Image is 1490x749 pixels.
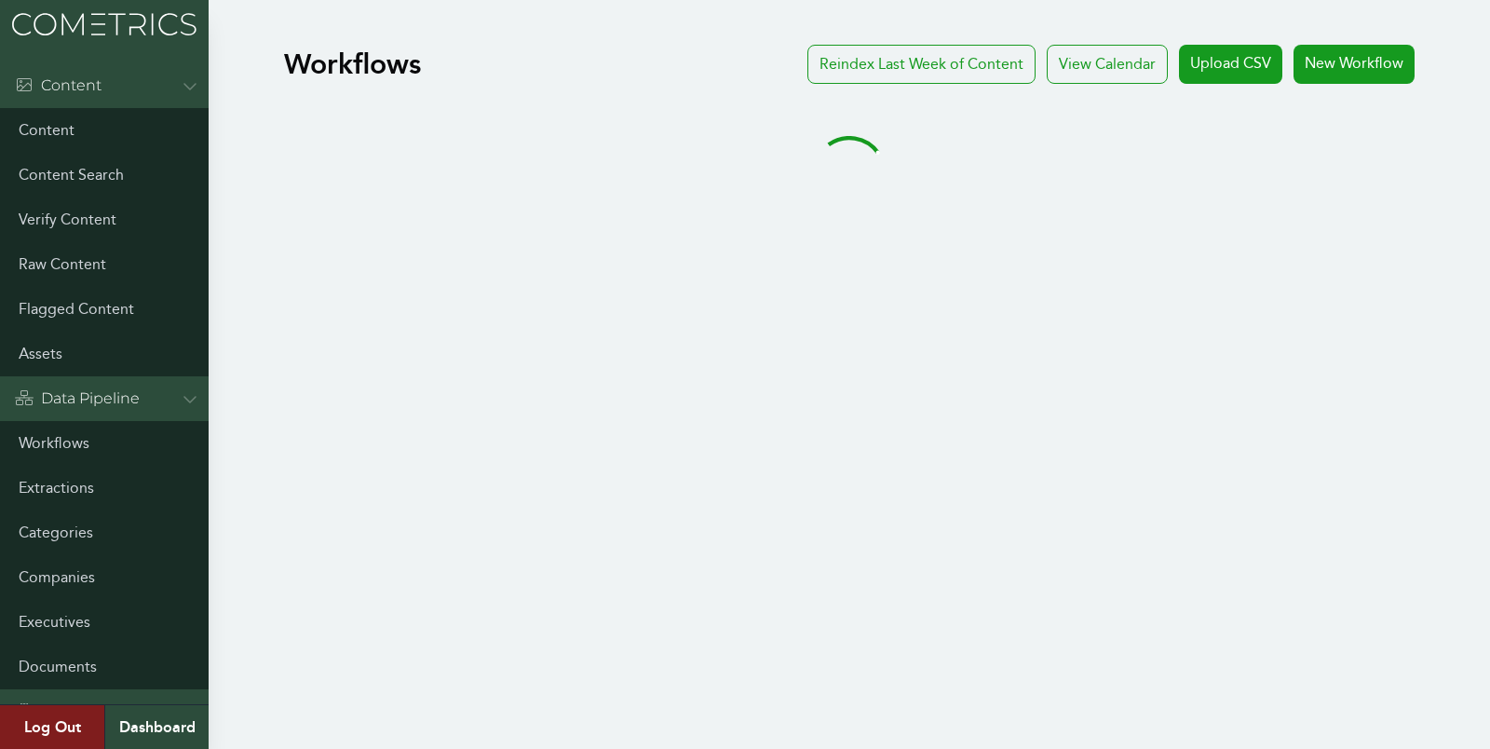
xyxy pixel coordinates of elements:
div: Admin [15,701,91,723]
a: Reindex Last Week of Content [807,45,1036,84]
div: View Calendar [1047,45,1168,84]
svg: audio-loading [812,136,887,211]
a: New Workflow [1294,45,1415,84]
a: Upload CSV [1179,45,1282,84]
div: Data Pipeline [15,388,140,410]
a: Dashboard [104,705,209,749]
div: Content [15,75,102,97]
h1: Workflows [284,48,421,81]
